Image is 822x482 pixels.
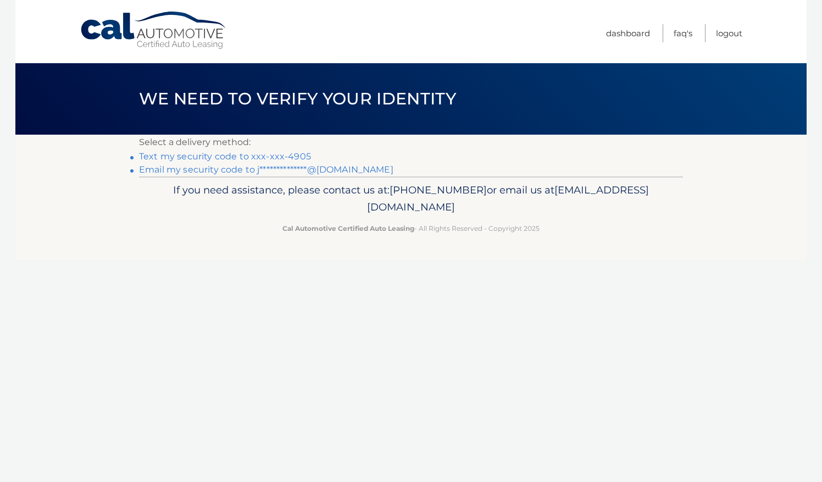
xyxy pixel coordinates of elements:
strong: Cal Automotive Certified Auto Leasing [282,224,414,232]
p: If you need assistance, please contact us at: or email us at [146,181,676,217]
a: FAQ's [674,24,692,42]
a: Cal Automotive [80,11,228,50]
span: [PHONE_NUMBER] [390,184,487,196]
p: - All Rights Reserved - Copyright 2025 [146,223,676,234]
p: Select a delivery method: [139,135,683,150]
a: Dashboard [606,24,650,42]
a: Text my security code to xxx-xxx-4905 [139,151,311,162]
a: Logout [716,24,742,42]
span: We need to verify your identity [139,88,456,109]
